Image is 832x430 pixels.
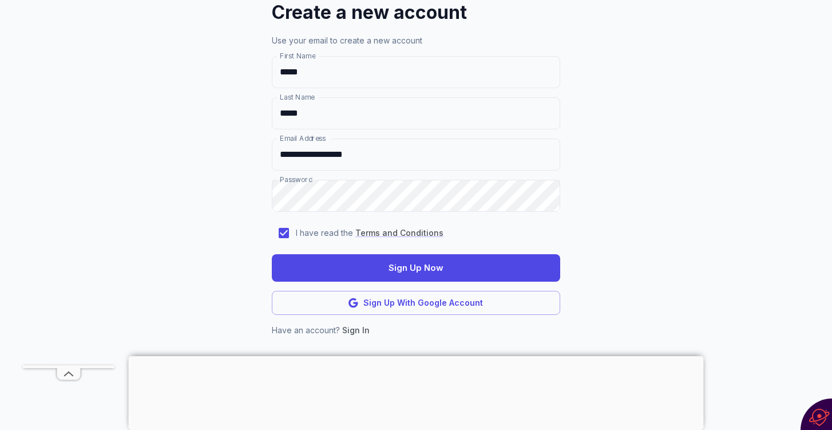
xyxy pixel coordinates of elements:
a: Terms and Conditions [355,228,443,238]
label: Email Address [280,133,326,143]
label: First Name [280,51,315,61]
p: Use your email to create a new account [272,34,560,47]
button: Sign Up With Google Account [272,291,560,315]
label: Last Name [280,92,315,102]
iframe: Advertisement [129,356,704,427]
p: I have read the [296,227,443,239]
p: Have an account? [272,324,560,337]
a: Sign In [342,325,370,335]
button: Sign Up Now [272,254,560,282]
label: Password [280,175,312,184]
iframe: Advertisement [23,22,114,365]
